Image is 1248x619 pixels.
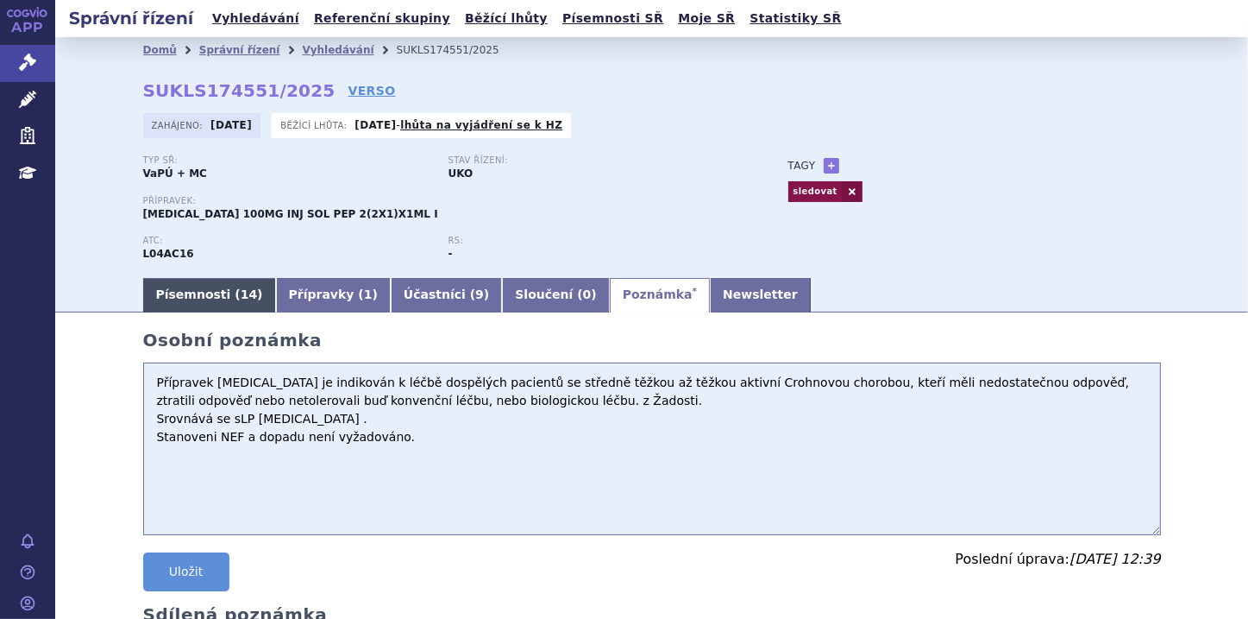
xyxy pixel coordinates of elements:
[210,119,252,131] strong: [DATE]
[348,82,395,99] a: VERSO
[448,236,737,246] p: RS:
[241,287,257,301] span: 14
[583,287,592,301] span: 0
[400,119,562,131] a: lhůta na vyjádření se k HZ
[143,330,1161,351] h2: Osobní poznámka
[824,158,839,174] a: +
[143,248,194,260] strong: GUSELKUMAB
[143,80,336,101] strong: SUKLS174551/2025
[710,278,811,313] a: Newsletter
[143,196,754,206] p: Přípravek:
[1069,551,1160,567] span: [DATE] 12:39
[143,208,438,220] span: [MEDICAL_DATA] 100MG INJ SOL PEP 2(2X1)X1ML I
[143,236,431,246] p: ATC:
[143,167,207,180] strong: VaPÚ + MC
[309,7,455,30] a: Referenční skupiny
[788,155,816,176] h3: Tagy
[55,6,207,30] h2: Správní řízení
[364,287,373,301] span: 1
[956,553,1161,566] p: Poslední úprava:
[302,44,373,56] a: Vyhledávání
[152,118,206,132] span: Zahájeno:
[502,278,609,313] a: Sloučení (0)
[448,248,453,260] strong: -
[354,119,396,131] strong: [DATE]
[788,181,842,202] a: sledovat
[557,7,668,30] a: Písemnosti SŘ
[475,287,484,301] span: 9
[143,363,1161,535] textarea: Přípravek [MEDICAL_DATA] je indikován k léčbě dospělých pacientů se středně těžkou až těžkou akti...
[143,44,177,56] a: Domů
[397,37,522,63] li: SUKLS174551/2025
[460,7,553,30] a: Běžící lhůty
[143,155,431,166] p: Typ SŘ:
[276,278,391,313] a: Přípravky (1)
[391,278,502,313] a: Účastníci (9)
[744,7,846,30] a: Statistiky SŘ
[673,7,740,30] a: Moje SŘ
[448,167,473,180] strong: UKO
[199,44,280,56] a: Správní řízení
[143,278,276,313] a: Písemnosti (14)
[143,553,229,591] button: Uložit
[207,7,304,30] a: Vyhledávání
[448,155,737,166] p: Stav řízení:
[280,118,350,132] span: Běžící lhůta:
[354,118,562,132] p: -
[610,278,710,313] a: Poznámka*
